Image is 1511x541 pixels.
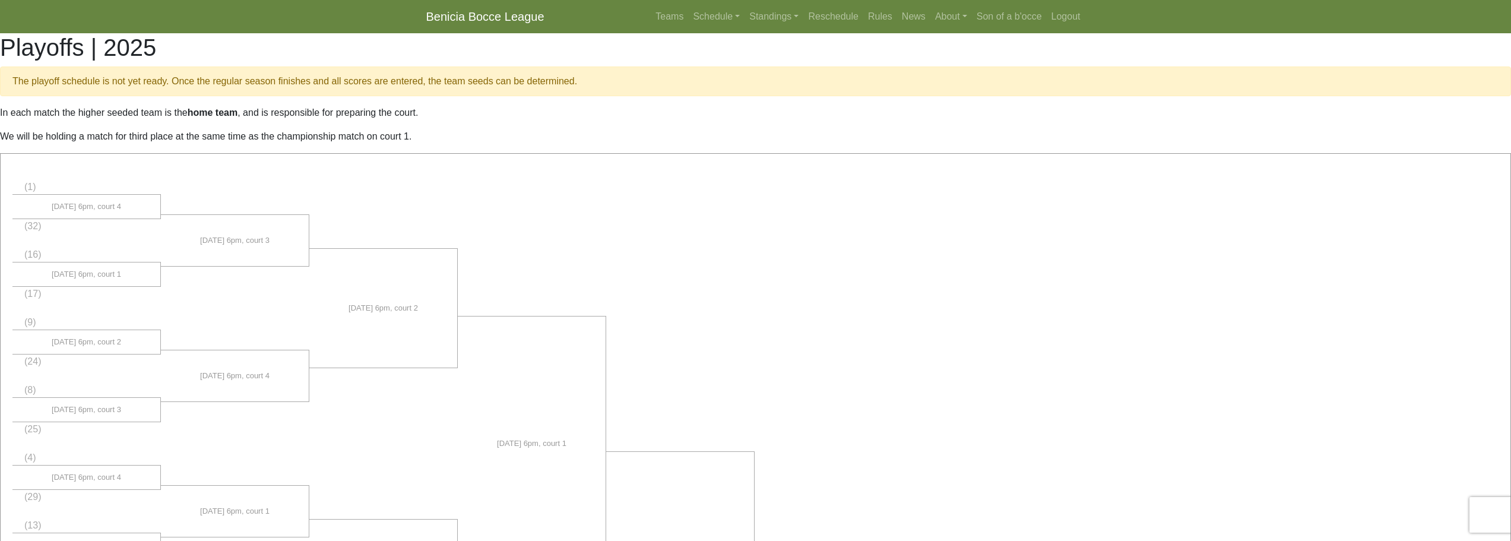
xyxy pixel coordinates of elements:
span: [DATE] 6pm, court 2 [52,336,121,348]
span: (25) [24,424,41,434]
a: News [897,5,930,29]
span: (9) [24,317,36,327]
span: (8) [24,385,36,395]
a: Reschedule [803,5,863,29]
span: (17) [24,289,41,299]
a: Standings [745,5,803,29]
a: Logout [1047,5,1085,29]
span: [DATE] 6pm, court 1 [497,438,566,450]
span: (13) [24,520,41,530]
span: [DATE] 6pm, court 4 [52,472,121,483]
strong: home team [188,107,237,118]
a: Teams [651,5,688,29]
span: [DATE] 6pm, court 2 [349,302,418,314]
span: [DATE] 6pm, court 4 [52,201,121,213]
span: [DATE] 6pm, court 1 [52,268,121,280]
span: [DATE] 6pm, court 4 [200,370,270,382]
span: (4) [24,453,36,463]
a: Rules [863,5,897,29]
span: (32) [24,221,41,231]
span: (1) [24,182,36,192]
span: [DATE] 6pm, court 3 [52,404,121,416]
a: About [930,5,972,29]
span: (29) [24,492,41,502]
a: Benicia Bocce League [426,5,544,29]
a: Schedule [688,5,745,29]
span: [DATE] 6pm, court 1 [200,505,270,517]
span: [DATE] 6pm, court 3 [200,235,270,246]
span: (16) [24,249,41,260]
a: Son of a b'occe [972,5,1047,29]
span: (24) [24,356,41,366]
